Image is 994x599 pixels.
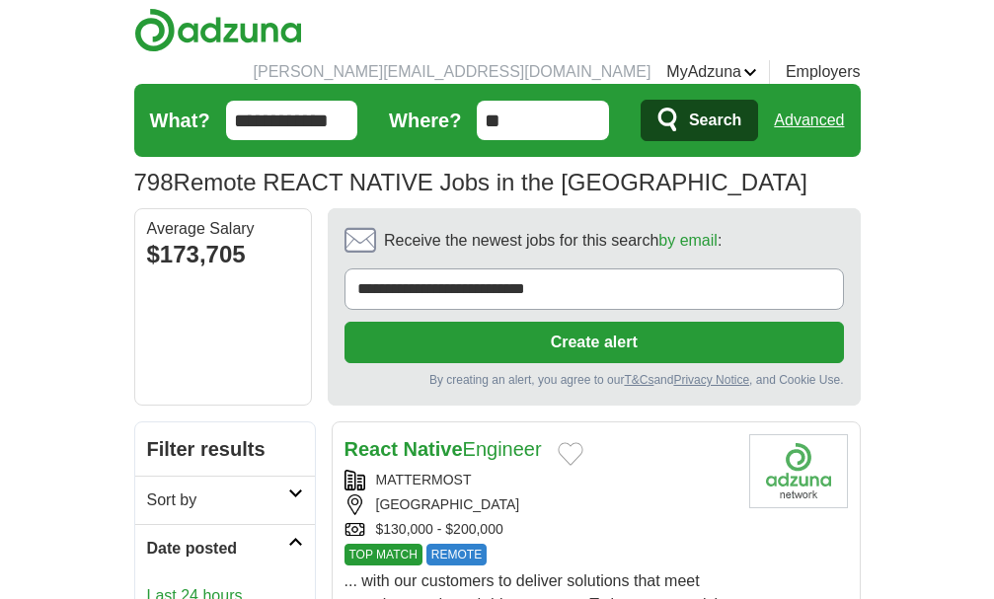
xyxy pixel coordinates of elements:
[389,106,461,135] label: Where?
[786,60,861,84] a: Employers
[147,221,299,237] div: Average Salary
[135,524,315,572] a: Date posted
[344,438,398,460] strong: React
[135,476,315,524] a: Sort by
[558,442,583,466] button: Add to favorite jobs
[404,438,463,460] strong: Native
[134,169,807,195] h1: Remote REACT NATIVE Jobs in the [GEOGRAPHIC_DATA]
[344,322,844,363] button: Create alert
[344,544,422,565] span: TOP MATCH
[384,229,722,253] span: Receive the newest jobs for this search :
[254,60,651,84] li: [PERSON_NAME][EMAIL_ADDRESS][DOMAIN_NAME]
[749,434,848,508] img: Company logo
[150,106,210,135] label: What?
[344,494,733,515] div: [GEOGRAPHIC_DATA]
[344,519,733,540] div: $130,000 - $200,000
[774,101,844,140] a: Advanced
[689,101,741,140] span: Search
[344,371,844,389] div: By creating an alert, you agree to our and , and Cookie Use.
[641,100,758,141] button: Search
[658,232,718,249] a: by email
[673,373,749,387] a: Privacy Notice
[135,422,315,476] h2: Filter results
[666,60,757,84] a: MyAdzuna
[426,544,487,565] span: REMOTE
[147,537,288,561] h2: Date posted
[624,373,653,387] a: T&Cs
[134,165,174,200] span: 798
[134,8,302,52] img: Adzuna logo
[147,237,299,272] div: $173,705
[344,470,733,490] div: MATTERMOST
[147,488,288,512] h2: Sort by
[344,438,542,460] a: React NativeEngineer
